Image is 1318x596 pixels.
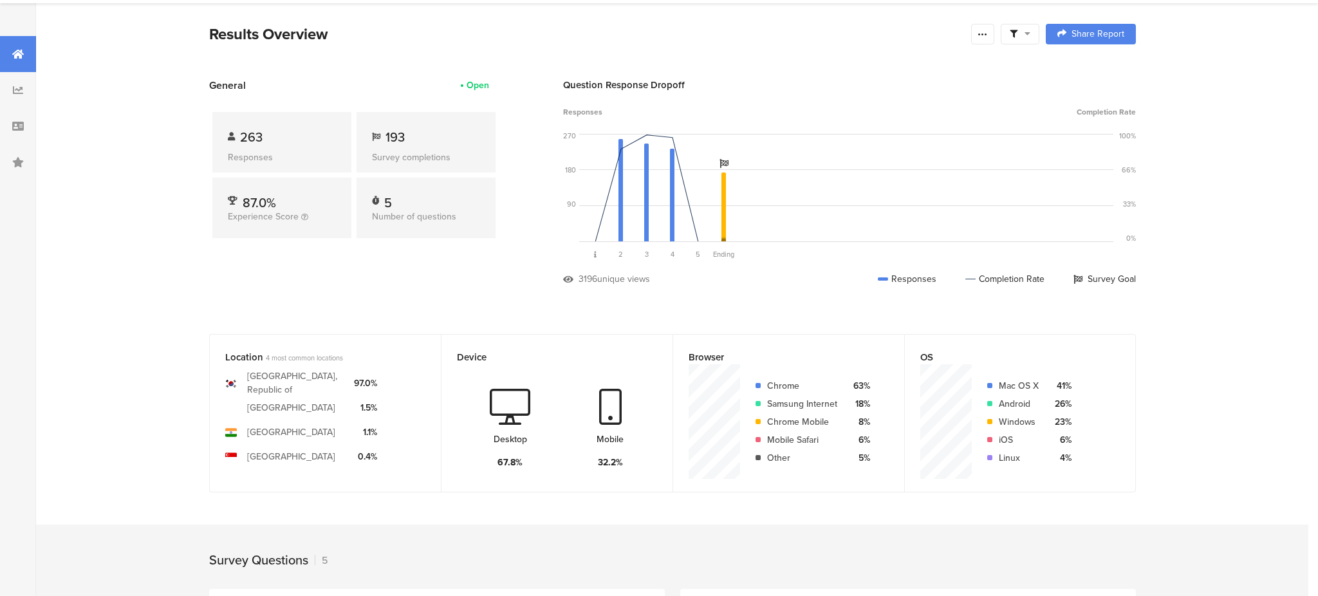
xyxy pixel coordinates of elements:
[1049,451,1072,465] div: 4%
[1072,30,1124,39] span: Share Report
[848,379,870,393] div: 63%
[848,397,870,411] div: 18%
[240,127,263,147] span: 263
[563,131,576,141] div: 270
[1049,415,1072,429] div: 23%
[354,401,377,414] div: 1.5%
[848,415,870,429] div: 8%
[243,193,276,212] span: 87.0%
[315,553,328,568] div: 5
[1073,272,1136,286] div: Survey Goal
[225,350,404,364] div: Location
[354,377,377,390] div: 97.0%
[497,456,523,469] div: 67.8%
[247,450,335,463] div: [GEOGRAPHIC_DATA]
[711,249,737,259] div: Ending
[563,78,1136,92] div: Question Response Dropoff
[209,78,246,93] span: General
[1122,165,1136,175] div: 66%
[228,151,336,164] div: Responses
[689,350,868,364] div: Browser
[696,249,700,259] span: 5
[1119,131,1136,141] div: 100%
[1049,433,1072,447] div: 6%
[999,415,1039,429] div: Windows
[767,415,837,429] div: Chrome Mobile
[1126,233,1136,243] div: 0%
[563,106,602,118] span: Responses
[878,272,936,286] div: Responses
[372,210,456,223] span: Number of questions
[645,249,649,259] span: 3
[671,249,674,259] span: 4
[209,550,308,570] div: Survey Questions
[247,401,335,414] div: [GEOGRAPHIC_DATA]
[457,350,636,364] div: Device
[228,210,299,223] span: Experience Score
[965,272,1044,286] div: Completion Rate
[767,451,837,465] div: Other
[920,350,1099,364] div: OS
[767,397,837,411] div: Samsung Internet
[767,379,837,393] div: Chrome
[848,433,870,447] div: 6%
[384,193,392,206] div: 5
[247,425,335,439] div: [GEOGRAPHIC_DATA]
[385,127,405,147] span: 193
[1049,397,1072,411] div: 26%
[999,433,1039,447] div: iOS
[354,425,377,439] div: 1.1%
[598,456,623,469] div: 32.2%
[999,397,1039,411] div: Android
[565,165,576,175] div: 180
[848,451,870,465] div: 5%
[618,249,623,259] span: 2
[579,272,597,286] div: 3196
[1049,379,1072,393] div: 41%
[597,433,624,446] div: Mobile
[494,433,527,446] div: Desktop
[999,379,1039,393] div: Mac OS X
[266,353,343,363] span: 4 most common locations
[467,79,489,92] div: Open
[767,433,837,447] div: Mobile Safari
[247,369,344,396] div: [GEOGRAPHIC_DATA], Republic of
[719,159,729,168] i: Survey Goal
[999,451,1039,465] div: Linux
[209,23,965,46] div: Results Overview
[1123,199,1136,209] div: 33%
[372,151,480,164] div: Survey completions
[354,450,377,463] div: 0.4%
[1077,106,1136,118] span: Completion Rate
[567,199,576,209] div: 90
[597,272,650,286] div: unique views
